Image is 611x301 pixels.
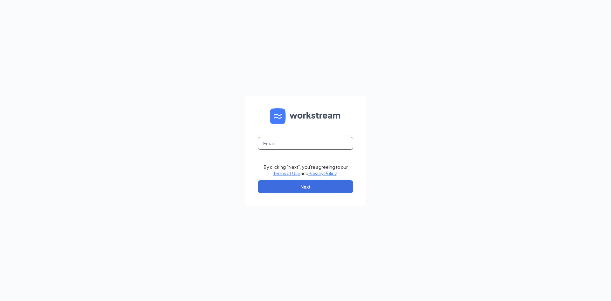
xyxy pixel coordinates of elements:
[308,170,337,176] a: Privacy Policy
[263,164,348,176] div: By clicking "Next", you're agreeing to our and .
[273,170,300,176] a: Terms of Use
[270,108,341,124] img: WS logo and Workstream text
[258,137,353,150] input: Email
[258,180,353,193] button: Next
